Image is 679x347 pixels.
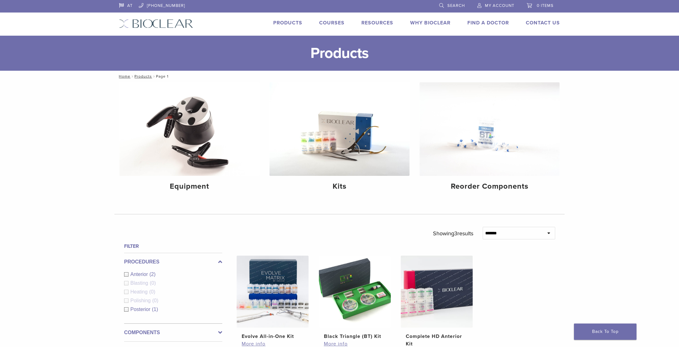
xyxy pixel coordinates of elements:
[124,258,222,266] label: Procedures
[119,19,193,28] img: Bioclear
[537,3,554,8] span: 0 items
[420,82,560,176] img: Reorder Components
[242,333,304,340] h2: Evolve All-in-One Kit
[119,82,259,176] img: Equipment
[274,181,405,192] h4: Kits
[319,20,345,26] a: Courses
[574,324,636,340] a: Back To Top
[273,20,302,26] a: Products
[119,82,259,196] a: Equipment
[130,307,152,312] span: Posterior
[134,74,152,79] a: Products
[269,82,410,196] a: Kits
[433,227,473,240] p: Showing results
[361,20,393,26] a: Resources
[324,333,386,340] h2: Black Triangle (BT) Kit
[152,75,156,78] span: /
[130,75,134,78] span: /
[237,256,309,328] img: Evolve All-in-One Kit
[130,272,149,277] span: Anterior
[236,256,309,340] a: Evolve All-in-One KitEvolve All-in-One Kit
[454,230,457,237] span: 3
[485,3,514,8] span: My Account
[124,329,222,336] label: Components
[467,20,509,26] a: Find A Doctor
[150,280,156,286] span: (0)
[130,289,149,294] span: Heating
[447,3,465,8] span: Search
[149,289,155,294] span: (0)
[410,20,450,26] a: Why Bioclear
[269,82,410,176] img: Kits
[124,181,254,192] h4: Equipment
[130,280,150,286] span: Blasting
[149,272,156,277] span: (2)
[124,242,222,250] h4: Filter
[117,74,130,79] a: Home
[114,71,565,82] nav: Page 1
[152,307,158,312] span: (1)
[401,256,473,328] img: Complete HD Anterior Kit
[526,20,560,26] a: Contact Us
[319,256,391,340] a: Black Triangle (BT) KitBlack Triangle (BT) Kit
[420,82,560,196] a: Reorder Components
[152,298,158,303] span: (0)
[319,256,391,328] img: Black Triangle (BT) Kit
[425,181,555,192] h4: Reorder Components
[130,298,152,303] span: Polishing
